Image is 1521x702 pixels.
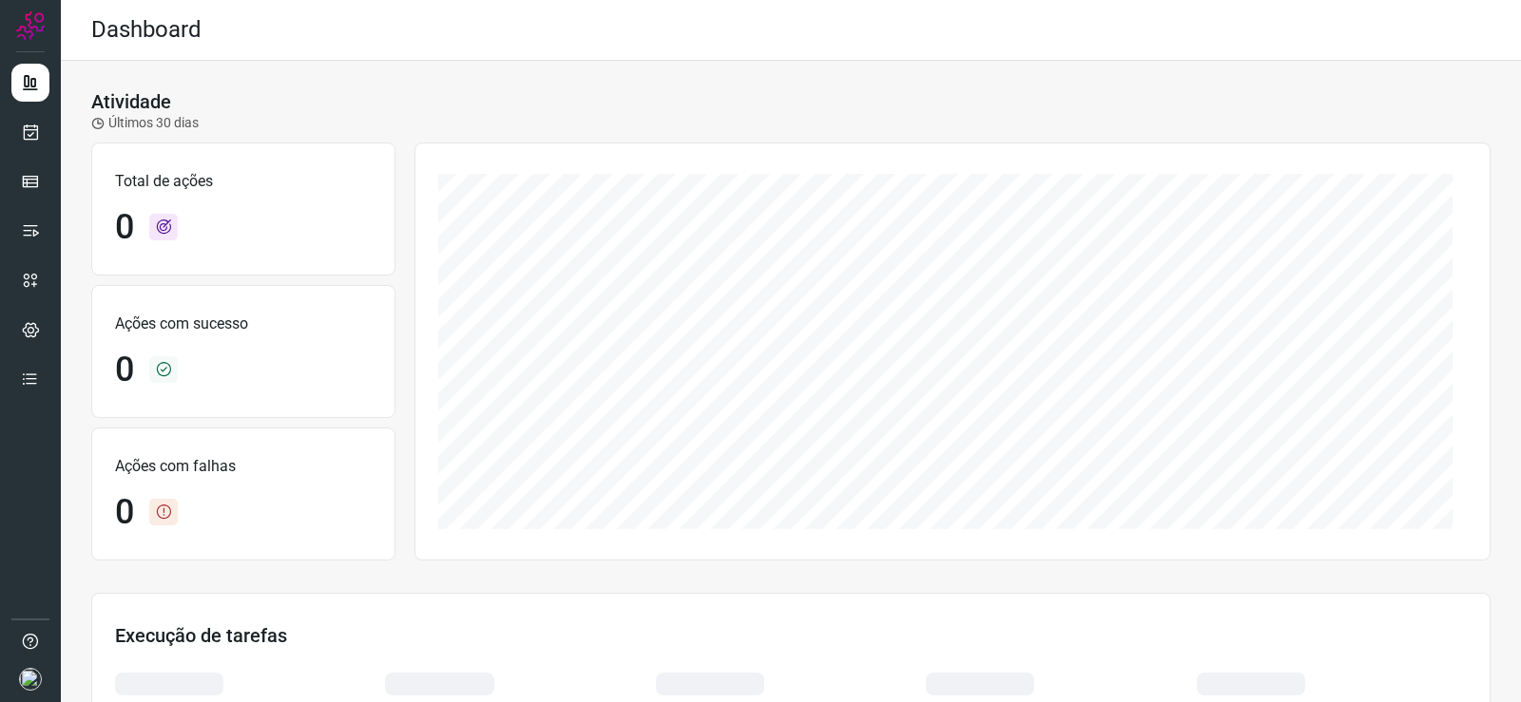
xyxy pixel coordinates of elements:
[91,113,199,133] p: Últimos 30 dias
[91,16,202,44] h2: Dashboard
[115,624,1467,647] h3: Execução de tarefas
[16,11,45,40] img: Logo
[91,90,171,113] h3: Atividade
[115,455,372,478] p: Ações com falhas
[115,313,372,335] p: Ações com sucesso
[115,170,372,193] p: Total de ações
[115,207,134,248] h1: 0
[115,350,134,390] h1: 0
[115,492,134,533] h1: 0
